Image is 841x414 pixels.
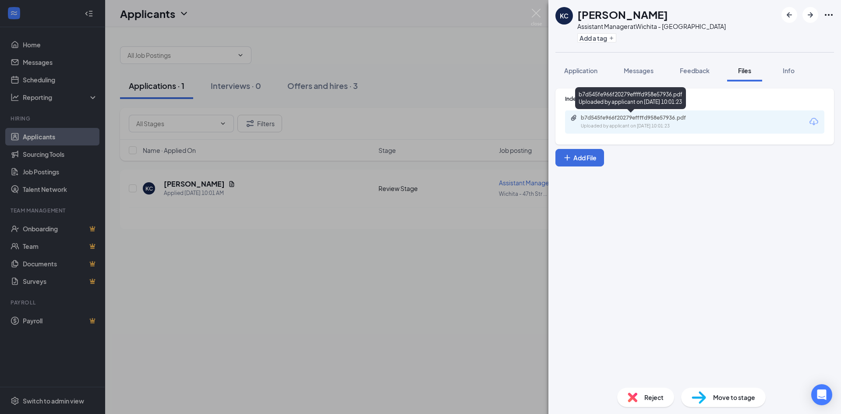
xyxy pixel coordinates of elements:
div: Uploaded by applicant on [DATE] 10:01:23 [581,123,712,130]
svg: Plus [609,35,614,41]
svg: Paperclip [570,114,577,121]
div: Open Intercom Messenger [811,384,832,405]
svg: Plus [563,153,572,162]
h1: [PERSON_NAME] [577,7,668,22]
svg: Download [809,117,819,127]
span: Move to stage [713,393,755,402]
div: Indeed Resume [565,95,824,103]
button: ArrowRight [802,7,818,23]
span: Messages [624,67,654,74]
a: Paperclipb7d545fe966f20279effffd958e57936.pdfUploaded by applicant on [DATE] 10:01:23 [570,114,712,130]
button: Add FilePlus [555,149,604,166]
span: Application [564,67,597,74]
span: Reject [644,393,664,402]
div: b7d545fe966f20279effffd958e57936.pdf Uploaded by applicant on [DATE] 10:01:23 [575,87,686,109]
svg: ArrowRight [805,10,816,20]
span: Feedback [680,67,710,74]
svg: ArrowLeftNew [784,10,795,20]
div: b7d545fe966f20279effffd958e57936.pdf [581,114,703,121]
div: KC [560,11,569,20]
div: Assistant Manager at Wichita - [GEOGRAPHIC_DATA] [577,22,726,31]
button: PlusAdd a tag [577,33,616,42]
span: Info [783,67,795,74]
svg: Ellipses [823,10,834,20]
button: ArrowLeftNew [781,7,797,23]
span: Files [738,67,751,74]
